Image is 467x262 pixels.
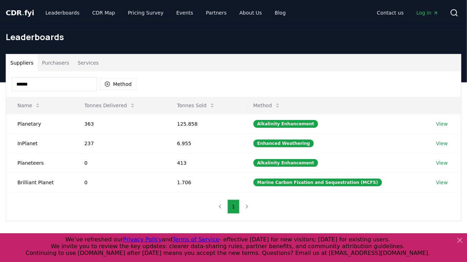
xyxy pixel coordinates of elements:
td: Planetary [6,114,73,133]
td: 1.706 [166,173,242,192]
a: Log in [411,6,444,19]
a: View [436,140,448,147]
nav: Main [40,6,291,19]
div: Alkalinity Enhancement [253,159,318,167]
a: Partners [200,6,232,19]
a: View [436,159,448,167]
td: 413 [166,153,242,173]
button: Method [248,98,286,113]
a: Pricing Survey [122,6,169,19]
div: Alkalinity Enhancement [253,120,318,128]
button: Tonnes Sold [171,98,221,113]
a: CDR Map [87,6,121,19]
td: Planeteers [6,153,73,173]
a: View [436,179,448,186]
div: Marine Carbon Fixation and Sequestration (MCFS) [253,179,382,186]
span: Log in [417,9,439,16]
a: About Us [234,6,268,19]
a: Blog [269,6,291,19]
button: 1 [227,200,240,214]
button: Purchasers [38,54,74,71]
td: 363 [73,114,166,133]
td: 0 [73,153,166,173]
td: 237 [73,133,166,153]
button: Suppliers [6,54,38,71]
nav: Main [371,6,444,19]
td: InPlanet [6,133,73,153]
td: 6.955 [166,133,242,153]
a: CDR.fyi [6,8,34,18]
button: Tonnes Delivered [79,98,141,113]
a: View [436,120,448,127]
a: Leaderboards [40,6,85,19]
button: Name [12,98,46,113]
h1: Leaderboards [6,31,461,43]
td: 125.858 [166,114,242,133]
td: Brilliant Planet [6,173,73,192]
td: 0 [73,173,166,192]
span: . [22,9,25,17]
button: Services [74,54,103,71]
a: Contact us [371,6,409,19]
span: CDR fyi [6,9,34,17]
div: Enhanced Weathering [253,140,314,147]
button: Method [100,78,136,90]
a: Events [171,6,199,19]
